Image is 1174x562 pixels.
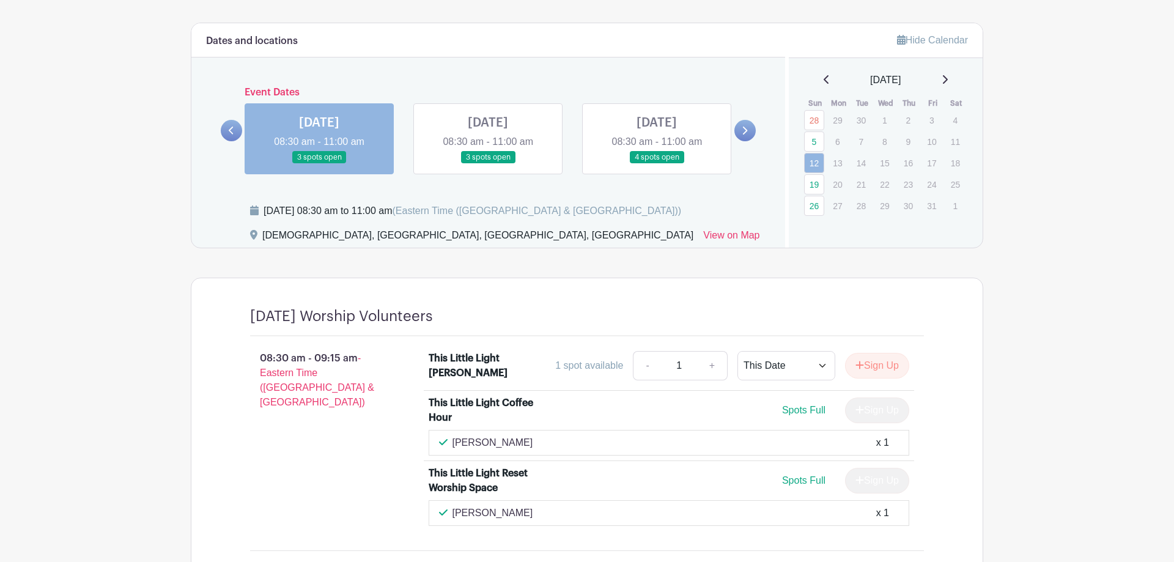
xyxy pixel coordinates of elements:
th: Sat [945,97,969,109]
p: 4 [945,111,965,130]
p: 11 [945,132,965,151]
h4: [DATE] Worship Volunteers [250,308,433,325]
button: Sign Up [845,353,909,379]
div: This Little Light [PERSON_NAME] [429,351,534,380]
h6: Event Dates [242,87,734,98]
th: Wed [874,97,898,109]
th: Mon [827,97,851,109]
p: 22 [874,175,895,194]
p: 1 [874,111,895,130]
p: 1 [945,196,965,215]
p: 3 [921,111,942,130]
p: 24 [921,175,942,194]
th: Thu [898,97,921,109]
p: 17 [921,153,942,172]
h6: Dates and locations [206,35,298,47]
p: 30 [851,111,871,130]
p: 08:30 am - 09:15 am [231,346,409,415]
p: 25 [945,175,965,194]
p: 13 [827,153,847,172]
div: [DATE] 08:30 am to 11:00 am [264,204,681,218]
div: 1 spot available [555,358,623,373]
span: Spots Full [782,475,825,486]
p: 29 [827,111,847,130]
th: Fri [921,97,945,109]
p: 21 [851,175,871,194]
p: 23 [898,175,918,194]
p: 16 [898,153,918,172]
a: Hide Calendar [897,35,968,45]
div: [DEMOGRAPHIC_DATA], [GEOGRAPHIC_DATA], [GEOGRAPHIC_DATA], [GEOGRAPHIC_DATA] [262,228,693,248]
div: This Little Light Reset Worship Space [429,466,534,495]
p: 9 [898,132,918,151]
p: 29 [874,196,895,215]
p: 31 [921,196,942,215]
div: x 1 [876,435,889,450]
p: 30 [898,196,918,215]
p: 20 [827,175,847,194]
span: Spots Full [782,405,825,415]
span: - Eastern Time ([GEOGRAPHIC_DATA] & [GEOGRAPHIC_DATA]) [260,353,374,407]
th: Tue [851,97,874,109]
a: + [697,351,728,380]
a: - [633,351,661,380]
p: 10 [921,132,942,151]
a: 26 [804,196,824,216]
p: 2 [898,111,918,130]
th: Sun [803,97,827,109]
a: 19 [804,174,824,194]
p: [PERSON_NAME] [452,506,533,520]
a: View on Map [703,228,759,248]
p: 7 [851,132,871,151]
a: 5 [804,131,824,152]
a: 12 [804,153,824,173]
p: 18 [945,153,965,172]
p: 15 [874,153,895,172]
span: (Eastern Time ([GEOGRAPHIC_DATA] & [GEOGRAPHIC_DATA])) [392,205,681,216]
p: 27 [827,196,847,215]
span: [DATE] [870,73,901,87]
div: x 1 [876,506,889,520]
p: 6 [827,132,847,151]
p: 28 [851,196,871,215]
div: This Little Light Coffee Hour [429,396,534,425]
p: 8 [874,132,895,151]
p: 14 [851,153,871,172]
p: [PERSON_NAME] [452,435,533,450]
a: 28 [804,110,824,130]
